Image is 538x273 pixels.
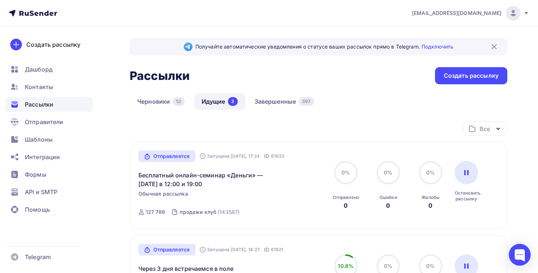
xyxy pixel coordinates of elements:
button: Все [463,122,507,136]
span: Рассылки [25,100,53,109]
span: 0% [384,169,392,176]
div: 0 [386,201,390,210]
span: Обычная рассылка [138,190,188,197]
div: Запущена [DATE], 16:27 [200,247,260,253]
div: 0 [428,201,432,210]
a: Подключить [421,43,453,50]
a: Черновики52 [130,93,192,110]
div: 52 [173,97,184,106]
span: 61933 [271,153,285,160]
span: Telegram [25,253,51,261]
span: Формы [25,170,46,179]
a: Дашборд [6,62,93,77]
a: Бесплатный онлайн-семинар «Деньги» — [DATE] в 12:00 и 19:00 [138,171,264,188]
div: продажи клуб [180,208,216,216]
img: Telegram [184,42,192,51]
div: Создать рассылку [26,40,80,49]
div: 127 786 [146,208,165,216]
span: 0% [426,169,435,176]
span: 10.8% [338,263,354,269]
span: [EMAIL_ADDRESS][DOMAIN_NAME] [412,9,501,17]
span: Дашборд [25,65,53,74]
span: Отправители [25,118,64,126]
div: Остановить рассылку [455,190,478,202]
div: Ошибки [379,195,397,200]
span: Шаблоны [25,135,53,144]
span: Помощь [25,205,50,214]
span: ID [264,153,269,160]
a: Отправляется [138,150,196,162]
span: API и SMTP [25,188,57,196]
a: [EMAIL_ADDRESS][DOMAIN_NAME] [412,6,529,20]
div: (143587) [218,208,240,216]
a: Завершенные397 [247,93,322,110]
span: Интеграции [25,153,60,161]
div: 397 [299,97,314,106]
a: Шаблоны [6,132,93,147]
a: Контакты [6,80,93,94]
div: 0 [344,201,348,210]
span: Контакты [25,82,53,91]
span: 0% [342,169,350,176]
h2: Рассылки [130,69,190,83]
a: Отправляется [138,244,196,255]
a: продажи клуб (143587) [179,206,240,218]
a: Формы [6,167,93,182]
div: Создать рассылку [444,72,499,80]
a: Идущие3 [194,93,245,110]
a: Рассылки [6,97,93,112]
div: Отправлено [333,195,359,200]
span: ID [264,246,269,253]
span: 0% [426,263,435,269]
div: Жалобы [421,195,439,200]
span: 0% [384,263,392,269]
div: 3 [228,97,237,106]
span: 61921 [271,246,283,253]
div: Все [480,124,490,133]
div: Запущена [DATE], 17:24 [200,153,260,159]
span: Получайте автоматические уведомления о статусе ваших рассылок прямо в Telegram. [195,43,453,50]
a: Отправители [6,115,93,129]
